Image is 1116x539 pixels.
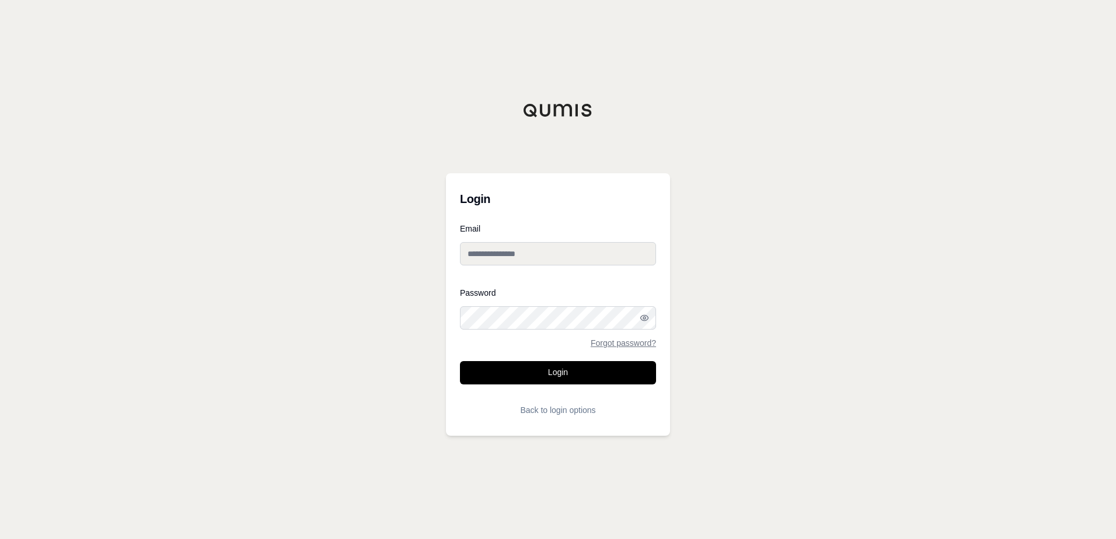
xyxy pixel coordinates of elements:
[460,225,656,233] label: Email
[523,103,593,117] img: Qumis
[460,361,656,384] button: Login
[460,289,656,297] label: Password
[460,398,656,422] button: Back to login options
[591,339,656,347] a: Forgot password?
[460,187,656,211] h3: Login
